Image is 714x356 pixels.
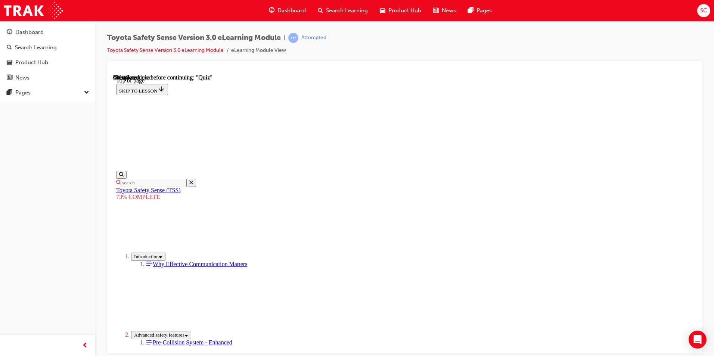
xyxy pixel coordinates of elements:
[73,104,83,113] button: Close the search form
[82,341,88,350] span: prev-icon
[21,179,46,185] span: Introduction
[277,6,306,15] span: Dashboard
[15,74,30,82] div: News
[700,6,707,15] span: SC
[3,41,92,54] a: Search Learning
[263,3,312,18] a: guage-iconDashboard
[269,6,274,15] span: guage-icon
[380,6,385,15] span: car-icon
[284,34,285,42] span: |
[3,25,92,39] a: Dashboard
[7,104,73,113] input: Search
[442,6,456,15] span: News
[6,14,52,19] span: SKIP TO LESSON
[7,59,12,66] span: car-icon
[433,6,439,15] span: news-icon
[318,6,323,15] span: search-icon
[427,3,462,18] a: news-iconNews
[301,34,326,41] div: Attempted
[107,47,224,53] a: Toyota Safety Sense Version 3.0 eLearning Module
[3,113,68,119] a: Toyota Safety Sense (TSS)
[15,43,57,52] div: Search Learning
[107,34,281,42] span: Toyota Safety Sense Version 3.0 eLearning Module
[3,24,92,86] button: DashboardSearch LearningProduct HubNews
[476,6,492,15] span: Pages
[4,2,63,19] img: Trak
[7,75,12,81] span: news-icon
[7,90,12,96] span: pages-icon
[3,86,92,100] button: Pages
[462,3,498,18] a: pages-iconPages
[3,56,92,69] a: Product Hub
[326,6,368,15] span: Search Learning
[3,119,580,126] div: 73% COMPLETE
[21,258,71,263] span: Advanced safety features
[374,3,427,18] a: car-iconProduct Hub
[7,29,12,36] span: guage-icon
[84,88,89,98] span: down-icon
[689,331,707,349] div: Open Intercom Messenger
[231,46,286,55] li: eLearning Module View
[18,257,78,265] button: Toggle section: Advanced safety features
[388,6,421,15] span: Product Hub
[18,178,52,187] button: Toggle section: Introduction
[15,28,44,37] div: Dashboard
[3,71,92,85] a: News
[7,44,12,51] span: search-icon
[15,58,48,67] div: Product Hub
[3,3,580,10] div: Top of page
[3,97,13,104] button: Show search bar
[468,6,474,15] span: pages-icon
[3,10,55,21] button: SKIP TO LESSON
[288,33,298,43] span: learningRecordVerb_ATTEMPT-icon
[312,3,374,18] a: search-iconSearch Learning
[15,88,31,97] div: Pages
[697,4,710,17] button: SC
